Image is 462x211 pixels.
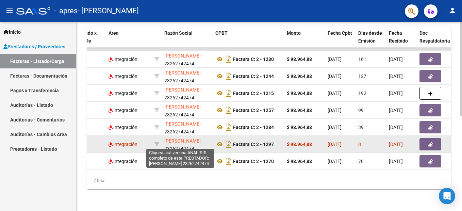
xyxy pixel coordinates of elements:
mat-icon: person [448,6,457,15]
i: Descargar documento [224,54,233,65]
span: Integración [109,91,137,96]
span: [PERSON_NAME] [164,53,201,59]
span: Integración [109,74,137,79]
span: [DATE] [328,91,342,96]
strong: $ 98.964,88 [287,108,312,113]
span: [DATE] [389,142,403,147]
span: [DATE] [328,56,342,62]
span: Fecha Recibido [389,30,408,44]
strong: Factura C: 2 - 1284 [233,125,274,130]
strong: Factura C: 2 - 1230 [233,56,274,62]
span: Doc Respaldatoria [419,30,450,44]
div: 23262742474 [164,154,210,168]
i: Descargar documento [224,88,233,99]
datatable-header-cell: Area [106,26,152,56]
span: [DATE] [328,74,342,79]
span: [DATE] [389,74,403,79]
span: Prestadores / Proveedores [3,43,65,50]
span: [PERSON_NAME] [164,104,201,110]
div: 23262742474 [164,69,210,83]
mat-icon: menu [5,6,14,15]
span: Integración [109,142,137,147]
div: 23262742474 [164,86,210,100]
datatable-header-cell: CPBT [213,26,284,56]
strong: Factura C: 2 - 1297 [233,142,274,147]
strong: $ 98.964,88 [287,125,312,130]
span: Inicio [3,28,21,36]
strong: $ 98.964,88 [287,91,312,96]
strong: $ 98.964,88 [287,56,312,62]
span: [PERSON_NAME] [164,70,201,76]
strong: $ 98.964,88 [287,74,312,79]
span: 8 [358,142,361,147]
div: Open Intercom Messenger [439,188,455,204]
span: [DATE] [389,56,403,62]
span: 127 [358,74,366,79]
span: CPBT [215,30,228,36]
i: Descargar documento [224,122,233,133]
span: Integración [109,56,137,62]
i: Descargar documento [224,156,233,167]
i: Descargar documento [224,71,233,82]
i: Descargar documento [224,139,233,150]
span: Integración [109,159,137,164]
div: 23262742474 [164,103,210,117]
span: Razón Social [164,30,193,36]
span: 70 [358,159,364,164]
span: [DATE] [328,159,342,164]
datatable-header-cell: Facturado x Orden De [68,26,106,56]
span: [DATE] [389,108,403,113]
strong: $ 98.964,88 [287,142,312,147]
span: [DATE] [389,91,403,96]
span: [DATE] [328,108,342,113]
datatable-header-cell: Fecha Cpbt [325,26,356,56]
span: Integración [109,125,137,130]
span: [PERSON_NAME] [164,155,201,161]
div: 23262742474 [164,137,210,151]
datatable-header-cell: Monto [284,26,325,56]
span: - [PERSON_NAME] [78,3,139,18]
datatable-header-cell: Días desde Emisión [356,26,386,56]
strong: Factura C: 2 - 1257 [233,108,274,113]
strong: Factura C: 2 - 1270 [233,159,274,164]
span: [DATE] [389,159,403,164]
strong: Factura C: 2 - 1244 [233,74,274,79]
datatable-header-cell: Fecha Recibido [386,26,417,56]
strong: Factura C: 2 - 1215 [233,91,274,96]
span: 39 [358,125,364,130]
strong: $ 98.964,88 [287,159,312,164]
span: [DATE] [328,125,342,130]
span: Fecha Cpbt [328,30,352,36]
span: [PERSON_NAME] [164,87,201,93]
span: [DATE] [328,142,342,147]
datatable-header-cell: Doc Respaldatoria [417,26,458,56]
div: 7 total [87,172,451,189]
span: 161 [358,56,366,62]
span: Area [109,30,119,36]
span: Monto [287,30,301,36]
div: 23262742474 [164,52,210,66]
datatable-header-cell: Razón Social [162,26,213,56]
span: [PERSON_NAME] [164,138,201,144]
div: 23262742474 [164,120,210,134]
span: 192 [358,91,366,96]
span: - apres [54,3,78,18]
span: [DATE] [389,125,403,130]
span: Integración [109,108,137,113]
span: Días desde Emisión [358,30,382,44]
span: [PERSON_NAME] [164,121,201,127]
span: 99 [358,108,364,113]
i: Descargar documento [224,105,233,116]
